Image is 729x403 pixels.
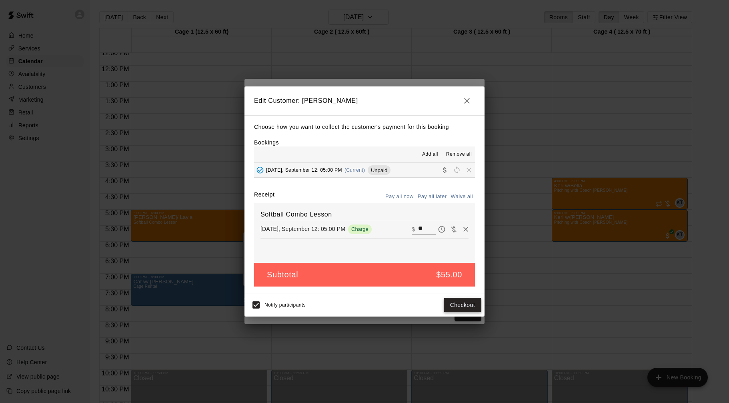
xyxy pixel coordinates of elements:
button: Pay all later [416,190,449,203]
span: [DATE], September 12: 05:00 PM [266,167,342,173]
button: Pay all now [383,190,416,203]
span: Waive payment [448,225,460,232]
p: $ [412,225,415,233]
h6: Softball Combo Lesson [260,209,469,220]
span: Pay later [436,225,448,232]
span: Reschedule [451,167,463,173]
button: Added - Collect Payment[DATE], September 12: 05:00 PM(Current)UnpaidCollect paymentRescheduleRemove [254,163,475,178]
button: Added - Collect Payment [254,164,266,176]
button: Checkout [444,298,481,313]
span: Collect payment [439,167,451,173]
span: Remove all [446,150,472,158]
button: Add all [417,148,443,161]
button: Waive all [449,190,475,203]
span: Add all [422,150,438,158]
button: Remove all [443,148,475,161]
span: Charge [348,226,372,232]
span: Unpaid [368,167,391,173]
label: Bookings [254,139,279,146]
span: Remove [463,167,475,173]
p: Choose how you want to collect the customer's payment for this booking [254,122,475,132]
button: Remove [460,223,472,235]
p: [DATE], September 12: 05:00 PM [260,225,345,233]
span: Notify participants [264,302,306,308]
span: (Current) [344,167,365,173]
label: Receipt [254,190,274,203]
h2: Edit Customer: [PERSON_NAME] [244,86,485,115]
h5: Subtotal [267,269,298,280]
h5: $55.00 [436,269,462,280]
